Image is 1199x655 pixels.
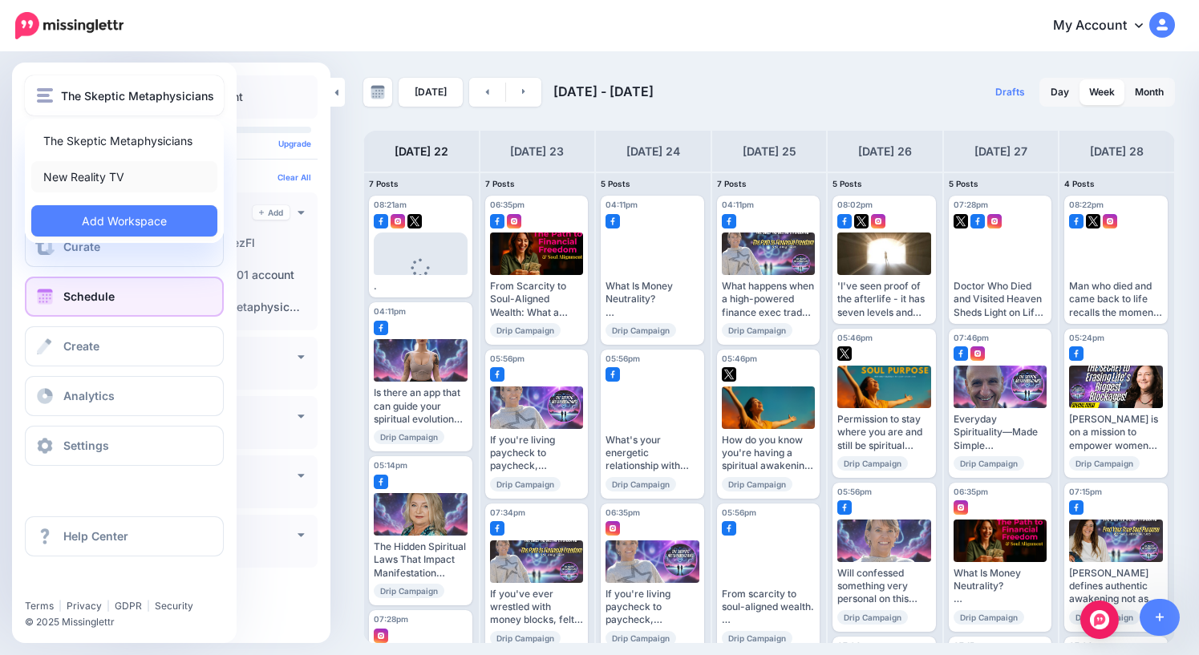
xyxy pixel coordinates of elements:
img: calendar-grey-darker.png [371,85,385,99]
span: Drip Campaign [954,456,1024,471]
img: facebook-square.png [1069,346,1084,361]
div: [PERSON_NAME] defines authentic awakening not as some externally validated journey, but an intern... [1069,567,1163,606]
span: 07:28pm [374,614,408,624]
span: Drafts [995,87,1025,97]
li: © 2025 Missinglettr [25,614,236,630]
div: Permission to stay where you are and still be spiritual Read more 👉 [URL] #Awakening #Spiritualit... [837,413,931,452]
div: From scarcity to soul-aligned wealth. Read more 👉 [URL] #Manifesting #LawofAttraction #Spirituala... [722,588,816,627]
div: If you're living paycheck to paycheck, struggling to pay bills, or constantly chasing clients, th... [490,434,584,473]
span: Drip Campaign [837,610,908,625]
span: 07:15pm [954,641,986,650]
a: Help Center [25,516,224,556]
a: Add [253,205,290,220]
a: Day [1041,79,1079,105]
span: 05:14pm [374,460,407,470]
div: Will confessed something very personal on this episode. [PERSON_NAME]’s response? “If you truly k... [837,567,931,606]
img: facebook-square.png [374,214,388,228]
span: Drip Campaign [374,430,444,444]
img: facebook-square.png [490,367,504,382]
span: 7 Posts [485,179,515,188]
div: Is there an app that can guide your spiritual evolution? Yes, and it’s called SoulPod. We spoke w... [374,386,468,426]
span: 5 Posts [949,179,978,188]
span: Drip Campaign [1069,610,1140,625]
span: Drip Campaign [490,477,561,491]
img: facebook-square.png [1069,500,1084,515]
img: facebook-square.png [606,367,620,382]
div: [PERSON_NAME] is on a mission to empower women entrepreneurs in achieving ultimate freedom in hea... [1069,413,1163,452]
div: Doctor Who Died and Visited Heaven Sheds Light on Life After Death: 'I Was Being Held by [PERSON_... [954,280,1047,319]
span: 05:56pm [490,354,525,363]
span: 05:56pm [837,487,872,496]
a: GDPR [115,600,142,612]
a: Terms [25,600,54,612]
img: twitter-square.png [837,346,852,361]
span: 7 Posts [369,179,399,188]
img: instagram-square.png [954,500,968,515]
div: Man who died and came back to life recalls the moment he saw 'the afterlife' [PERSON_NAME] was [D... [1069,280,1163,319]
span: Drip Campaign [1069,456,1140,471]
span: Curate [63,240,100,253]
img: menu.png [37,88,53,103]
a: Month [1125,79,1173,105]
a: Settings [25,426,224,466]
img: twitter-square.png [722,367,736,382]
a: Add Workspace [31,205,217,237]
div: 'I've seen proof of the afterlife - it has seven levels and they're not all idyllic' [URL][DOMAIN... [837,280,931,319]
span: 04:11pm [606,200,638,209]
img: facebook-square.png [970,214,985,228]
img: facebook-square.png [1069,214,1084,228]
span: Drip Campaign [606,477,676,491]
div: What happens when a high-powered finance exec trades six-figure bonuses for spiritual alignment? ... [722,280,816,319]
h4: [DATE] 24 [626,142,680,161]
span: | [107,600,110,612]
a: Analytics [25,376,224,416]
div: . [374,280,468,293]
img: twitter-square.png [954,214,968,228]
span: Drip Campaign [374,584,444,598]
span: 5 Posts [601,179,630,188]
a: Security [155,600,193,612]
span: Settings [63,439,109,452]
button: The Skeptic Metaphysicians [25,75,224,115]
span: | [59,600,62,612]
img: instagram-square.png [987,214,1002,228]
div: From Scarcity to Soul-Aligned Wealth: What a Former Wall Street Exec Taught Us About Money Neutra... [490,280,584,319]
div: Open Intercom Messenger [1080,600,1119,639]
a: Create [25,326,224,366]
span: Help Center [63,529,128,543]
iframe: Twitter Follow Button [25,576,149,592]
img: facebook-square.png [837,500,852,515]
a: Clear All [277,172,311,182]
div: What's your energetic relationship with money? Read more 👉 [URL] #Manifesting #LawofAttraction #S... [606,434,699,473]
span: 07:34pm [490,507,525,517]
h4: [DATE] 25 [743,142,796,161]
span: | [147,600,150,612]
h4: [DATE] 28 [1090,142,1144,161]
span: The Skeptic Metaphysicians [61,87,214,105]
span: 07:34pm [837,641,873,650]
span: 05:46pm [837,333,873,342]
a: [DATE] [399,78,463,107]
div: Loading [399,258,443,300]
span: Create [63,339,99,353]
div: What Is Money Neutrality? Read more 👉 [URL] #Manifesting #LawofAttraction #Spiritualawakening [954,567,1047,606]
span: Drip Campaign [606,631,676,645]
span: 06:35pm [954,487,988,496]
span: 04:11pm [722,200,754,209]
a: My Account [1037,6,1175,46]
span: Drip Campaign [490,631,561,645]
img: Missinglettr [15,12,124,39]
img: instagram-square.png [374,629,388,643]
span: [DATE] - [DATE] [553,83,654,99]
img: facebook-square.png [954,346,968,361]
div: Everyday Spirituality—Made Simple Want more peace without moving to a monastery? [PERSON_NAME] sh... [954,413,1047,452]
span: 08:22pm [1069,200,1104,209]
span: 05:56pm [606,354,640,363]
div: If you're living paycheck to paycheck, struggling to pay bills, or constantly chasing clients, th... [606,588,699,627]
div: What Is Money Neutrality? Read more 👉 [URL] #Manifesting #LawofAttraction #Spiritualawakening [606,280,699,319]
span: 04:11pm [374,306,406,316]
img: facebook-square.png [374,321,388,335]
span: 07:34pm [1069,641,1104,650]
span: 05:46pm [722,354,757,363]
span: 5 Posts [832,179,862,188]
